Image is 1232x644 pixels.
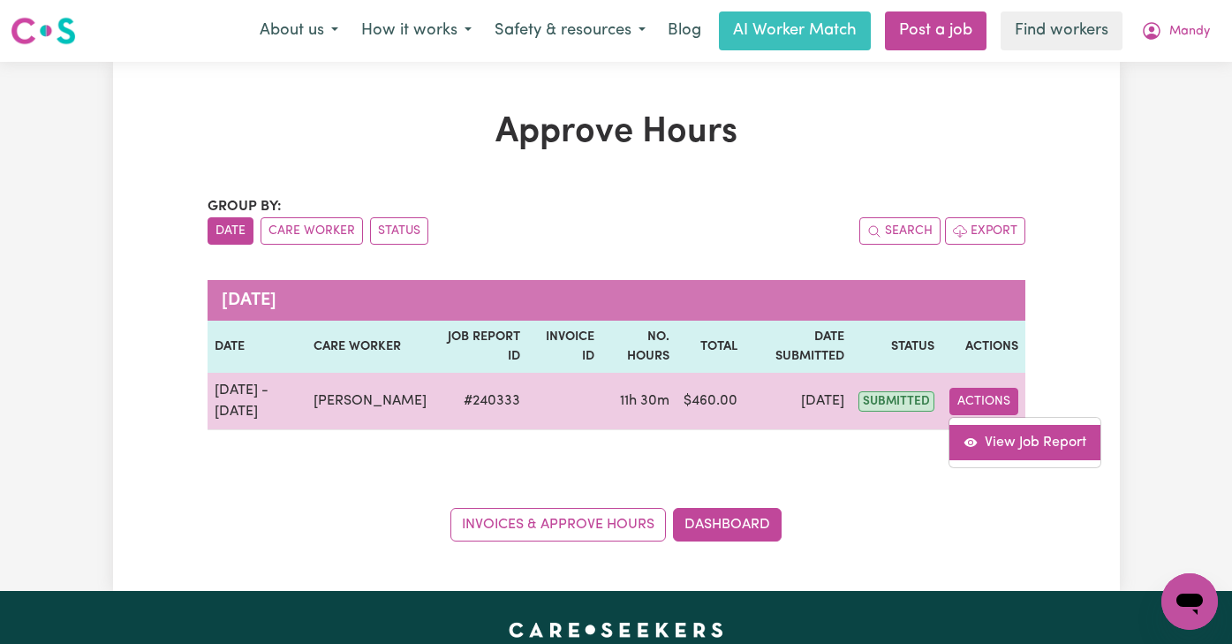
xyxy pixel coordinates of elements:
a: Careseekers home page [509,623,723,637]
button: sort invoices by care worker [261,217,363,245]
a: Find workers [1001,11,1122,50]
span: 11 hours 30 minutes [620,394,669,408]
button: Search [859,217,941,245]
img: Careseekers logo [11,15,76,47]
button: About us [248,12,350,49]
a: Dashboard [673,508,782,542]
th: No. Hours [601,321,676,373]
td: # 240333 [434,373,527,430]
h1: Approve Hours [208,111,1025,154]
th: Invoice ID [527,321,601,373]
a: Careseekers logo [11,11,76,51]
a: Post a job [885,11,986,50]
button: Actions [949,388,1018,415]
th: Total [676,321,744,373]
a: View job report 240333 [949,425,1100,460]
th: Date Submitted [744,321,852,373]
th: Date [208,321,306,373]
button: sort invoices by paid status [370,217,428,245]
span: Mandy [1169,22,1210,42]
button: Export [945,217,1025,245]
button: Safety & resources [483,12,657,49]
td: [DATE] - [DATE] [208,373,306,430]
span: Group by: [208,200,282,214]
a: Blog [657,11,712,50]
td: $ 460.00 [676,373,744,430]
td: [PERSON_NAME] [306,373,434,430]
th: Job Report ID [434,321,527,373]
caption: [DATE] [208,280,1025,321]
span: submitted [858,391,934,412]
a: AI Worker Match [719,11,871,50]
td: [DATE] [744,373,852,430]
button: sort invoices by date [208,217,253,245]
th: Status [851,321,941,373]
th: Actions [941,321,1024,373]
th: Care worker [306,321,434,373]
iframe: Button to launch messaging window [1161,573,1218,630]
button: How it works [350,12,483,49]
button: My Account [1130,12,1221,49]
div: Actions [949,417,1101,468]
a: Invoices & Approve Hours [450,508,666,542]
